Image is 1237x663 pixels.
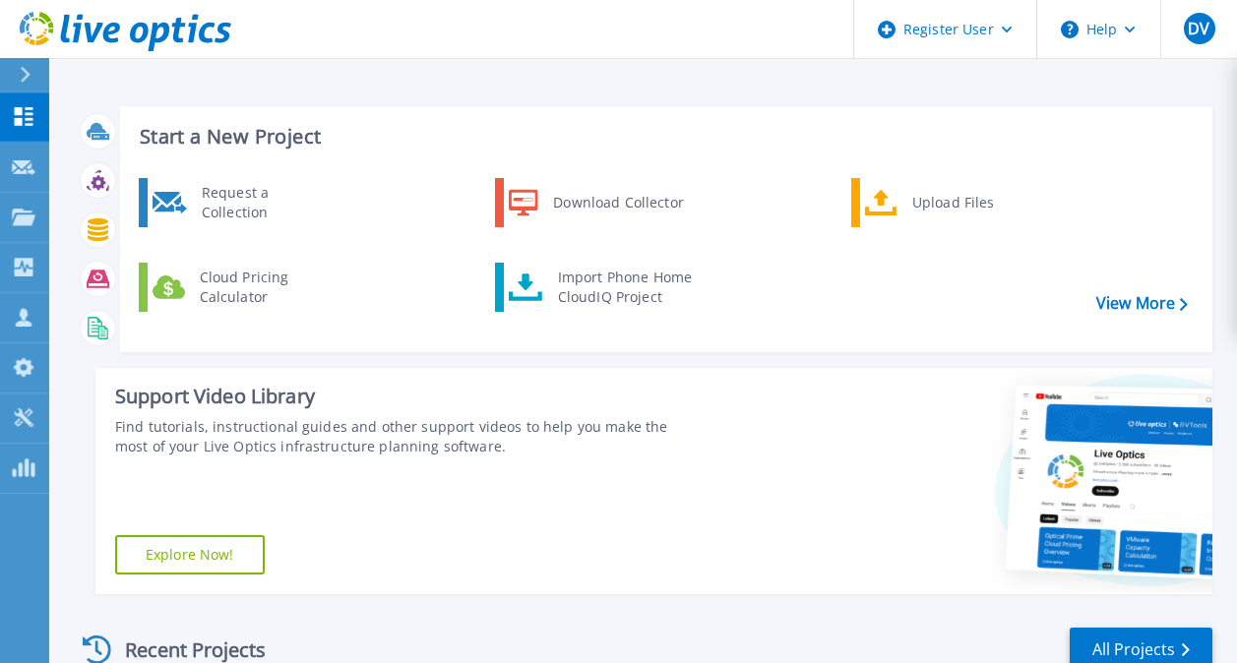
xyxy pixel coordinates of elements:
a: View More [1096,294,1188,313]
a: Cloud Pricing Calculator [139,263,340,312]
a: Request a Collection [139,178,340,227]
div: Request a Collection [192,183,336,222]
div: Support Video Library [115,384,696,409]
span: DV [1188,21,1209,36]
div: Import Phone Home CloudIQ Project [548,268,702,307]
a: Download Collector [495,178,697,227]
div: Find tutorials, instructional guides and other support videos to help you make the most of your L... [115,417,696,456]
div: Upload Files [902,183,1048,222]
a: Upload Files [851,178,1053,227]
div: Cloud Pricing Calculator [190,268,336,307]
a: Explore Now! [115,535,265,574]
h3: Start a New Project [140,126,1187,148]
div: Download Collector [543,183,692,222]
